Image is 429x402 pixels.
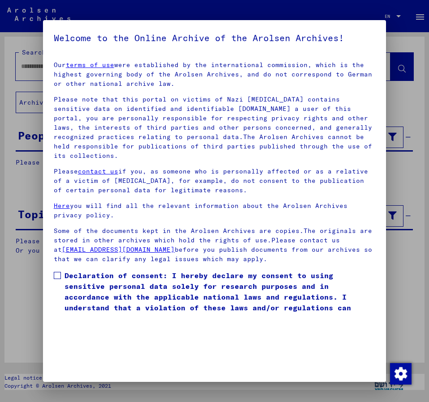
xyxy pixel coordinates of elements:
div: Change consent [390,363,411,384]
a: contact us [78,167,118,175]
p: Please if you, as someone who is personally affected or as a relative of a victim of [MEDICAL_DAT... [54,167,375,195]
p: Our were established by the international commission, which is the highest governing body of the ... [54,60,375,89]
p: you will find all the relevant information about the Arolsen Archives privacy policy. [54,201,375,220]
h5: Welcome to the Online Archive of the Arolsen Archives! [54,31,375,45]
a: [EMAIL_ADDRESS][DOMAIN_NAME] [62,245,175,254]
a: terms of use [66,61,114,69]
p: Please note that this portal on victims of Nazi [MEDICAL_DATA] contains sensitive data on identif... [54,95,375,161]
a: Here [54,202,70,210]
span: Declaration of consent: I hereby declare my consent to using sensitive personal data solely for r... [64,270,375,324]
img: Change consent [390,363,412,385]
p: Some of the documents kept in the Arolsen Archives are copies.The originals are stored in other a... [54,226,375,264]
